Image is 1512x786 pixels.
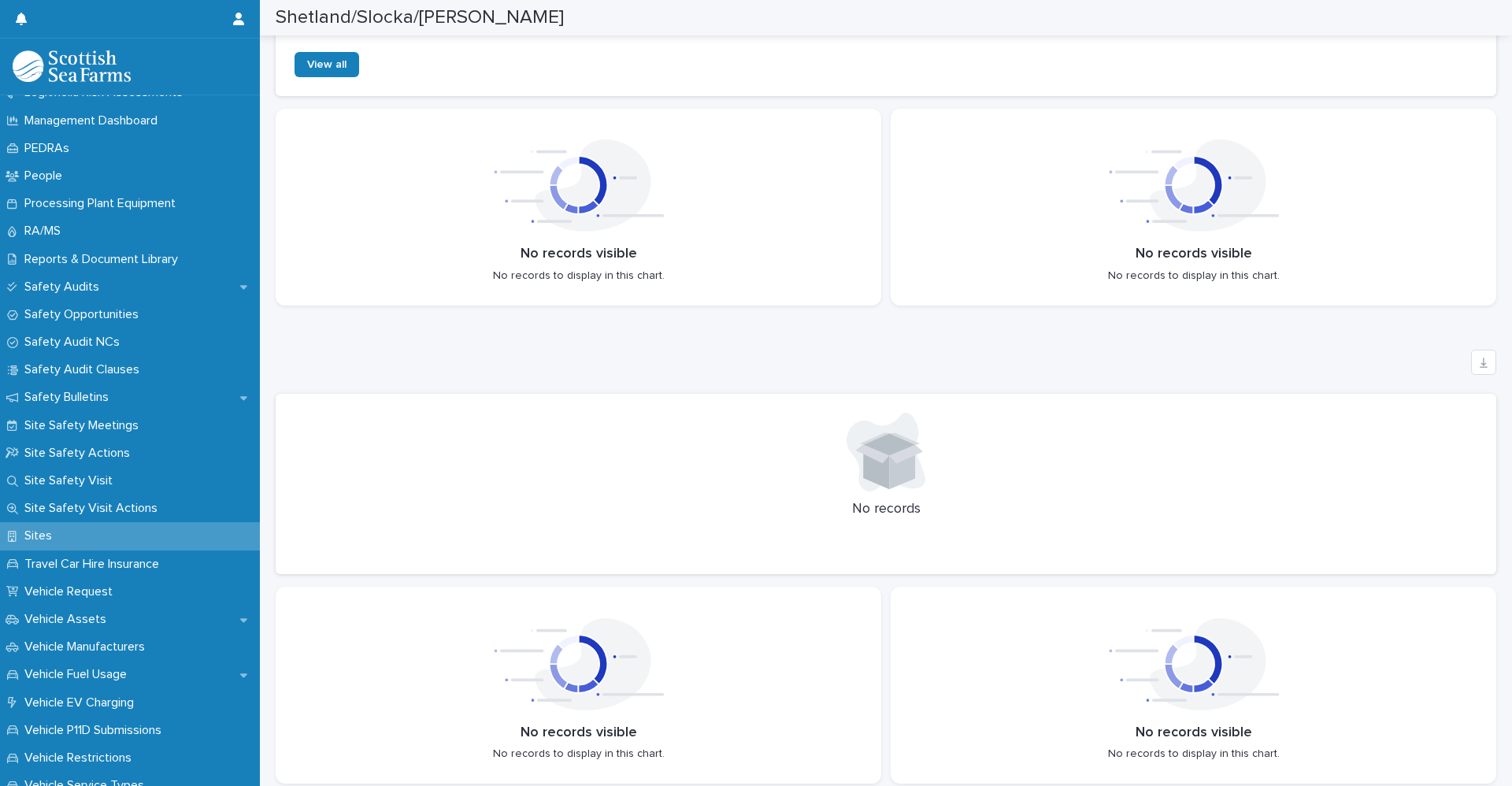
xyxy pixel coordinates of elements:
p: Vehicle Assets [18,612,119,627]
span: View all [307,59,346,70]
p: No records [295,501,1477,518]
p: Vehicle Request [18,584,125,599]
p: Vehicle P11D Submissions [18,723,174,738]
p: No records visible [1136,246,1252,263]
a: View all [295,52,359,77]
p: Safety Audit Clauses [18,362,152,377]
p: Site Safety Meetings [18,418,151,433]
p: No records visible [521,246,637,263]
p: Reports & Document Library [18,252,191,267]
img: bPIBxiqnSb2ggTQWdOVV [13,50,131,82]
p: Vehicle Fuel Usage [18,667,139,682]
h2: Shetland/Slocka/[PERSON_NAME] [276,6,564,29]
p: People [18,169,75,184]
p: RA/MS [18,224,73,239]
p: Site Safety Visit Actions [18,501,170,516]
p: Management Dashboard [18,113,170,128]
p: No records to display in this chart. [1108,744,1280,761]
p: Safety Audit NCs [18,335,132,350]
p: No records to display in this chart. [1108,266,1280,283]
p: Safety Bulletins [18,390,121,405]
p: No records visible [521,725,637,742]
p: No records to display in this chart. [493,744,665,761]
p: Safety Opportunities [18,307,151,322]
p: No records to display in this chart. [493,266,665,283]
p: Safety Audits [18,280,112,295]
p: Site Safety Visit [18,473,125,488]
p: PEDRAs [18,141,82,156]
p: Travel Car Hire Insurance [18,557,172,572]
p: Vehicle Manufacturers [18,640,157,654]
p: Vehicle EV Charging [18,695,146,710]
p: Vehicle Restrictions [18,751,144,766]
p: No records visible [1136,725,1252,742]
p: Site Safety Actions [18,446,143,461]
p: Processing Plant Equipment [18,196,188,211]
p: Sites [18,528,65,543]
